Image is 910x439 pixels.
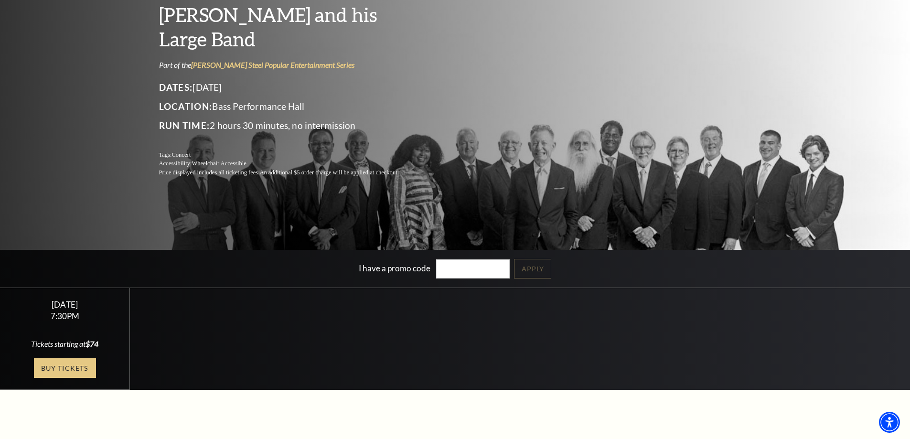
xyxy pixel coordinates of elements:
div: [DATE] [11,300,118,310]
div: 7:30PM [11,312,118,320]
label: I have a promo code [359,263,430,273]
h3: [PERSON_NAME] and his Large Band [159,2,422,51]
span: Concert [171,151,191,158]
p: Tags: [159,150,422,160]
span: Run Time: [159,120,210,131]
div: Tickets starting at [11,339,118,349]
a: Buy Tickets [34,358,96,378]
span: Dates: [159,82,193,93]
span: Location: [159,101,213,112]
p: [DATE] [159,80,422,95]
p: Part of the [159,60,422,70]
span: $74 [86,339,98,348]
p: 2 hours 30 minutes, no intermission [159,118,422,133]
div: Accessibility Menu [879,412,900,433]
p: Price displayed includes all ticketing fees. [159,168,422,177]
span: An additional $5 order charge will be applied at checkout. [259,169,398,176]
span: Wheelchair Accessible [192,160,246,167]
p: Bass Performance Hall [159,99,422,114]
a: Irwin Steel Popular Entertainment Series - open in a new tab [191,60,354,69]
p: Accessibility: [159,159,422,168]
